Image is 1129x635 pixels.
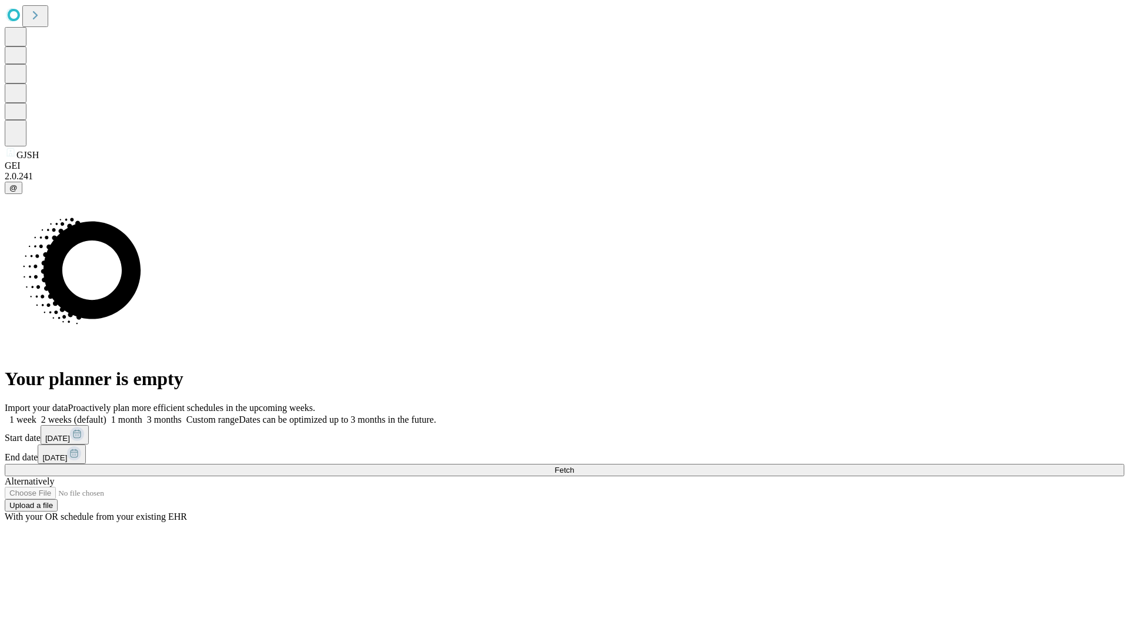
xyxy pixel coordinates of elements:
span: Alternatively [5,476,54,486]
h1: Your planner is empty [5,368,1124,390]
div: GEI [5,161,1124,171]
span: 1 week [9,415,36,425]
button: @ [5,182,22,194]
button: Fetch [5,464,1124,476]
button: [DATE] [38,444,86,464]
span: 2 weeks (default) [41,415,106,425]
span: [DATE] [42,453,67,462]
button: [DATE] [41,425,89,444]
span: 1 month [111,415,142,425]
span: GJSH [16,150,39,160]
span: Dates can be optimized up to 3 months in the future. [239,415,436,425]
div: 2.0.241 [5,171,1124,182]
div: Start date [5,425,1124,444]
button: Upload a file [5,499,58,512]
span: [DATE] [45,434,70,443]
span: Proactively plan more efficient schedules in the upcoming weeks. [68,403,315,413]
div: End date [5,444,1124,464]
span: With your OR schedule from your existing EHR [5,512,187,522]
span: 3 months [147,415,182,425]
span: @ [9,183,18,192]
span: Custom range [186,415,239,425]
span: Fetch [555,466,574,474]
span: Import your data [5,403,68,413]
